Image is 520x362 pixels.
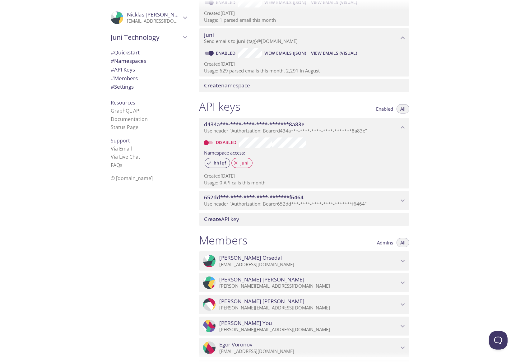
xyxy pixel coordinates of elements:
p: [PERSON_NAME][EMAIL_ADDRESS][DOMAIN_NAME] [219,305,399,311]
p: Usage: 0 API calls this month [204,179,404,186]
span: © [DOMAIN_NAME] [111,175,153,182]
p: Created [DATE] [204,61,404,67]
a: Disabled [215,139,239,145]
span: [PERSON_NAME] You [219,320,272,327]
div: Anders Orsedal [199,251,409,271]
h1: API keys [199,100,240,114]
div: Team Settings [106,82,192,91]
p: [EMAIL_ADDRESS][DOMAIN_NAME] [127,18,181,24]
span: juni [237,38,245,44]
div: Josef You [199,317,409,336]
span: Send emails to . {tag} @[DOMAIN_NAME] [204,38,298,44]
span: Resources [111,99,135,106]
div: Daniel Leppänen [199,273,409,292]
div: Nicklas Fransson [106,7,192,28]
div: hh1qf [205,158,230,168]
span: hh1qf [210,160,230,166]
span: s [120,162,123,169]
h1: Members [199,233,248,247]
button: View Emails (Visual) [309,48,360,58]
div: Quickstart [106,48,192,57]
div: API Keys [106,65,192,74]
a: Via Email [111,145,132,152]
div: Members [106,74,192,83]
span: Juni Technology [111,33,181,42]
span: juni [204,31,214,38]
span: # [111,57,114,64]
span: Egor Voronov [219,341,253,348]
a: FAQ [111,162,123,169]
a: Status Page [111,124,138,131]
iframe: Help Scout Beacon - Open [489,331,508,350]
div: Johannes Nemeth [199,295,409,314]
span: # [111,75,114,82]
div: Namespaces [106,57,192,65]
span: Members [111,75,138,82]
span: Create [204,216,221,223]
p: [EMAIL_ADDRESS][DOMAIN_NAME] [219,348,399,355]
div: juni namespace [199,28,409,48]
span: API Keys [111,66,135,73]
span: Namespaces [111,57,146,64]
div: Egor Voronov [199,338,409,357]
div: juni [231,158,253,168]
button: All [397,238,409,247]
span: juni [237,160,252,166]
span: Settings [111,83,134,90]
button: Admins [373,238,397,247]
span: # [111,49,114,56]
a: Enabled [215,50,238,56]
button: View Emails (JSON) [262,48,309,58]
span: API key [204,216,239,223]
span: # [111,66,114,73]
span: Nicklas [PERSON_NAME] [127,11,188,18]
a: Via Live Chat [111,153,140,160]
span: Support [111,137,130,144]
label: Namespace access: [204,148,245,157]
span: Create [204,82,221,89]
div: Create namespace [199,79,409,92]
button: Enabled [372,104,397,114]
div: Create API Key [199,213,409,226]
a: GraphQL API [111,107,141,114]
button: All [397,104,409,114]
p: Usage: 1 parsed email this month [204,17,404,23]
a: Documentation [111,116,148,123]
p: Usage: 629 parsed emails this month, 2,291 in August [204,67,404,74]
p: [EMAIL_ADDRESS][DOMAIN_NAME] [219,262,399,268]
span: namespace [204,82,250,89]
p: [PERSON_NAME][EMAIL_ADDRESS][DOMAIN_NAME] [219,283,399,289]
span: [PERSON_NAME] [PERSON_NAME] [219,298,304,305]
p: Created [DATE] [204,10,404,16]
span: # [111,83,114,90]
div: Juni Technology [106,29,192,45]
p: [PERSON_NAME][EMAIL_ADDRESS][DOMAIN_NAME] [219,327,399,333]
span: [PERSON_NAME] [PERSON_NAME] [219,276,304,283]
span: [PERSON_NAME] Orsedal [219,254,282,261]
span: View Emails (JSON) [264,49,306,57]
span: Quickstart [111,49,140,56]
p: Created [DATE] [204,173,404,179]
span: View Emails (Visual) [311,49,357,57]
